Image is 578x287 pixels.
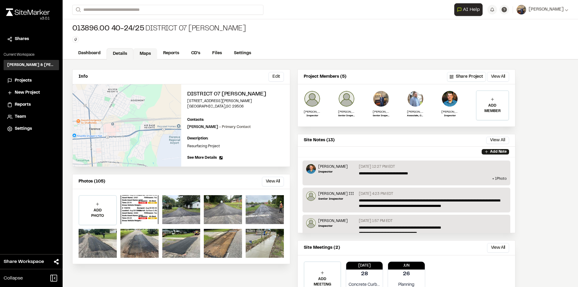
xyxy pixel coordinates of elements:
[187,104,284,109] p: [GEOGRAPHIC_DATA] , SC 29506
[487,243,509,253] button: View All
[15,89,40,96] span: New Project
[306,164,316,174] img: Phillip Harrington
[7,101,55,108] a: Reports
[7,36,55,42] a: Shares
[338,114,355,118] p: Senior Inspector
[15,101,31,108] span: Reports
[463,6,480,13] span: AI Help
[529,6,564,13] span: [PERSON_NAME]
[477,103,508,114] p: ADD MEMBER
[441,90,458,107] img: Phillip Harrington
[15,36,29,42] span: Shares
[346,263,383,268] p: [DATE]
[441,110,458,114] p: [PERSON_NAME]
[7,126,55,132] a: Settings
[269,72,284,82] button: Edit
[185,48,206,59] a: CD's
[359,164,395,170] p: [DATE] 12:27 PM EDT
[306,191,316,201] img: Glenn David Smoak III
[187,155,217,161] span: See More Details
[338,110,355,114] p: [PERSON_NAME] III
[107,48,133,60] a: Details
[7,62,55,68] h3: [PERSON_NAME] & [PERSON_NAME] Inc.
[187,124,251,130] p: [PERSON_NAME]
[486,137,509,144] button: View All
[4,275,23,282] span: Collapse
[133,48,157,60] a: Maps
[187,98,284,104] p: [STREET_ADDRESS][PERSON_NAME]
[359,218,393,224] p: [DATE] 1:57 PM EDT
[4,52,59,58] p: Current Workspace
[219,126,251,129] span: - Primary Contact
[187,144,284,149] p: Resurfacing Project
[517,5,568,14] button: [PERSON_NAME]
[454,3,483,16] button: Open AI Assistant
[373,110,390,114] p: [PERSON_NAME]
[72,36,79,43] button: Edit Tags
[403,270,410,278] p: 26
[228,48,257,59] a: Settings
[304,110,321,114] p: [PERSON_NAME]
[304,73,346,80] p: Project Members (5)
[318,164,348,170] p: [PERSON_NAME]
[318,197,354,201] p: Senior Inspector
[359,191,393,197] p: [DATE] 4:23 PM EDT
[306,176,507,182] p: + 1 Photo
[490,149,507,154] p: Add Note
[7,77,55,84] a: Projects
[72,24,246,34] div: District 07 [PERSON_NAME]
[4,258,44,265] span: Share Workspace
[318,224,348,228] p: Inspector
[318,170,348,174] p: Inspector
[304,245,340,251] p: Site Meetings (2)
[373,114,390,118] p: Senior Inspector
[79,178,105,185] p: Photos (105)
[72,48,107,59] a: Dashboard
[487,72,509,82] button: View All
[388,263,425,268] p: Jun
[72,24,144,34] span: 013896.00 40-24/25
[304,90,321,107] img: Heyward Britton
[206,48,228,59] a: Files
[338,90,355,107] img: Glenn David Smoak III
[304,114,321,118] p: Inspector
[7,114,55,120] a: Team
[7,89,55,96] a: New Project
[15,126,32,132] span: Settings
[262,177,284,186] button: View All
[72,5,83,15] button: Search
[79,208,116,219] p: ADD PHOTO
[447,72,486,82] button: Share Project
[373,90,390,107] img: David W Hyatt
[517,5,526,14] img: User
[318,218,348,224] p: [PERSON_NAME]
[79,73,88,80] p: Info
[187,90,284,98] h2: District 07 [PERSON_NAME]
[318,191,354,197] p: [PERSON_NAME] III
[6,8,50,16] img: rebrand.png
[361,270,368,278] p: 28
[407,114,424,118] p: Associate, CEI
[157,48,185,59] a: Reports
[15,77,32,84] span: Projects
[454,3,485,16] div: Open AI Assistant
[304,137,335,144] p: Site Notes (13)
[15,114,26,120] span: Team
[407,90,424,107] img: J. Mike Simpson Jr., PE, PMP
[407,110,424,114] p: [PERSON_NAME] [PERSON_NAME], PE, PMP
[187,117,204,123] p: Contacts:
[306,218,316,228] img: Heyward Britton
[187,136,284,141] p: Description:
[441,114,458,118] p: Inspector
[6,16,50,21] div: Oh geez...please don't...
